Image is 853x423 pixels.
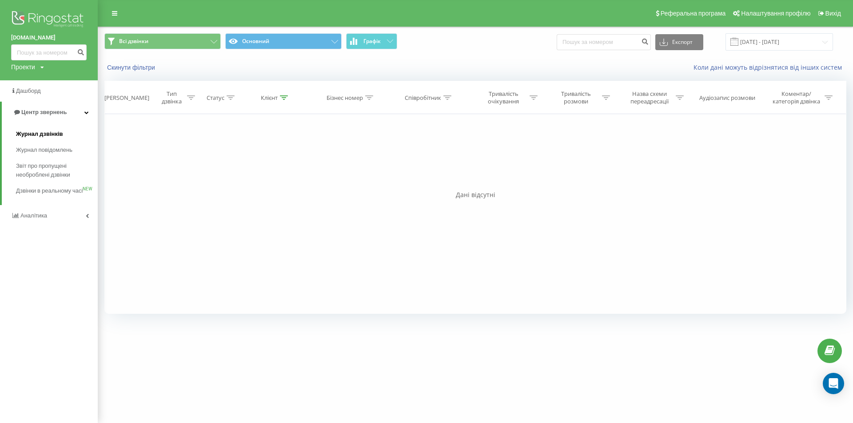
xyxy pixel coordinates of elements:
[11,9,87,31] img: Ringostat logo
[346,33,397,49] button: Графік
[16,186,83,195] span: Дзвінки в реальному часі
[16,158,98,183] a: Звіт про пропущені необроблені дзвінки
[207,94,224,102] div: Статус
[661,10,726,17] span: Реферальна програма
[11,33,87,42] a: [DOMAIN_NAME]
[104,63,159,71] button: Скинути фільтри
[16,146,72,154] span: Журнал повідомлень
[770,90,822,105] div: Коментар/категорія дзвінка
[405,94,441,102] div: Співробітник
[104,33,221,49] button: Всі дзвінки
[16,162,93,179] span: Звіт про пропущені необроблені дзвінки
[11,44,87,60] input: Пошук за номером
[694,63,846,71] a: Коли дані можуть відрізнятися вiд інших систем
[557,34,651,50] input: Пошук за номером
[825,10,841,17] span: Вихід
[261,94,278,102] div: Клієнт
[119,38,148,45] span: Всі дзвінки
[11,63,35,71] div: Проекти
[626,90,674,105] div: Назва схеми переадресації
[16,126,98,142] a: Журнал дзвінків
[823,373,844,394] div: Open Intercom Messenger
[104,190,846,199] div: Дані відсутні
[655,34,703,50] button: Експорт
[327,94,363,102] div: Бізнес номер
[159,90,185,105] div: Тип дзвінка
[104,94,149,102] div: [PERSON_NAME]
[16,87,41,94] span: Дашборд
[2,102,98,123] a: Центр звернень
[363,38,381,44] span: Графік
[16,142,98,158] a: Журнал повідомлень
[480,90,527,105] div: Тривалість очікування
[552,90,600,105] div: Тривалість розмови
[16,130,63,138] span: Журнал дзвінків
[20,212,47,219] span: Аналiтика
[16,183,98,199] a: Дзвінки в реальному часіNEW
[21,109,67,115] span: Центр звернень
[699,94,755,102] div: Аудіозапис розмови
[225,33,342,49] button: Основний
[741,10,810,17] span: Налаштування профілю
